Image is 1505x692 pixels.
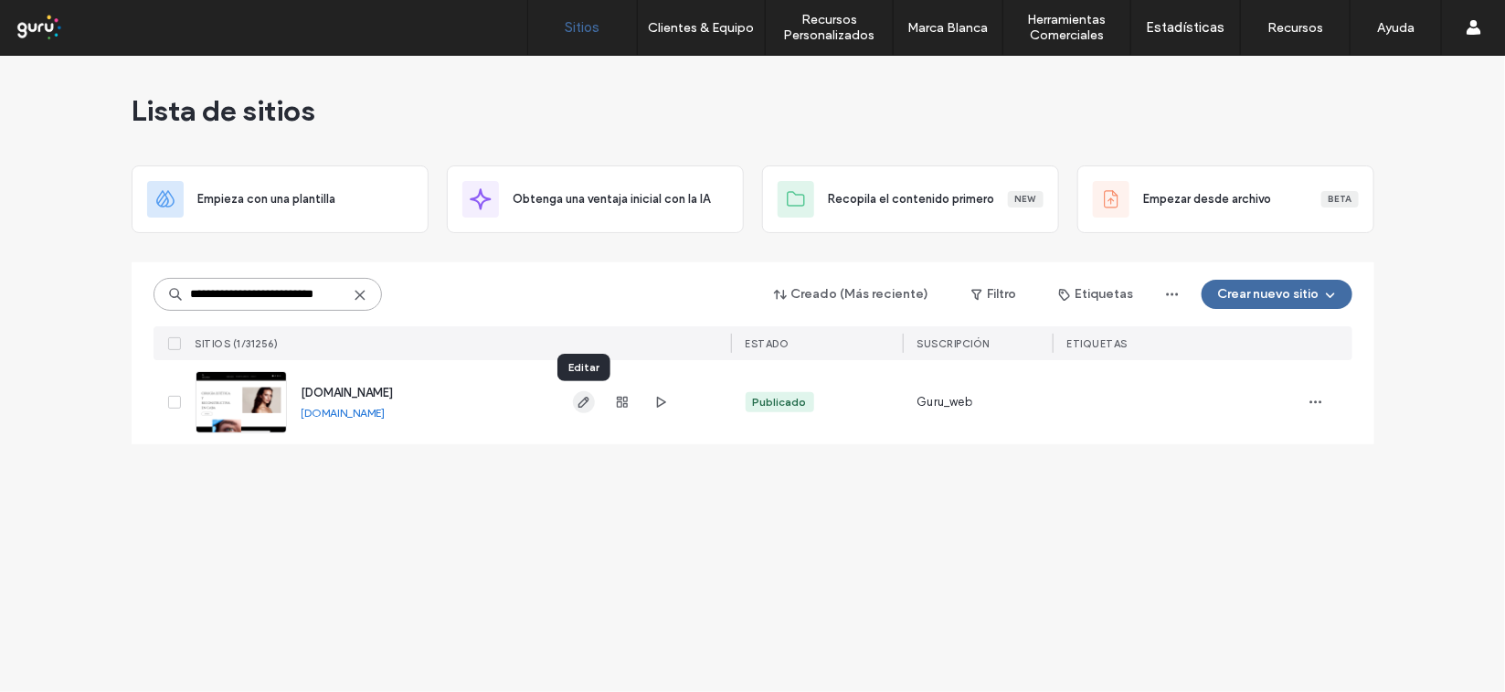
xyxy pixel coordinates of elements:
[132,92,316,129] span: Lista de sitios
[196,337,279,350] span: SITIOS (1/31256)
[766,12,893,43] label: Recursos Personalizados
[447,165,744,233] div: Obtenga una ventaja inicial con la IA
[917,393,973,411] span: Guru_web
[917,337,991,350] span: Suscripción
[1008,191,1044,208] div: New
[1077,165,1374,233] div: Empezar desde archivoBeta
[1377,20,1415,36] label: Ayuda
[514,190,711,208] span: Obtenga una ventaja inicial con la IA
[762,165,1059,233] div: Recopila el contenido primeroNew
[746,337,790,350] span: ESTADO
[198,190,336,208] span: Empieza con una plantilla
[557,354,610,381] div: Editar
[1003,12,1130,43] label: Herramientas Comerciales
[1067,337,1129,350] span: ETIQUETAS
[1144,190,1272,208] span: Empezar desde archivo
[132,165,429,233] div: Empieza con una plantilla
[829,190,995,208] span: Recopila el contenido primero
[953,280,1035,309] button: Filtro
[1267,20,1323,36] label: Recursos
[302,386,394,399] a: [DOMAIN_NAME]
[753,394,807,410] div: Publicado
[566,19,600,36] label: Sitios
[1147,19,1225,36] label: Estadísticas
[1202,280,1352,309] button: Crear nuevo sitio
[908,20,989,36] label: Marca Blanca
[1043,280,1150,309] button: Etiquetas
[302,406,386,420] a: [DOMAIN_NAME]
[1321,191,1359,208] div: Beta
[649,20,755,36] label: Clientes & Equipo
[758,280,946,309] button: Creado (Más reciente)
[39,13,90,29] span: Ayuda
